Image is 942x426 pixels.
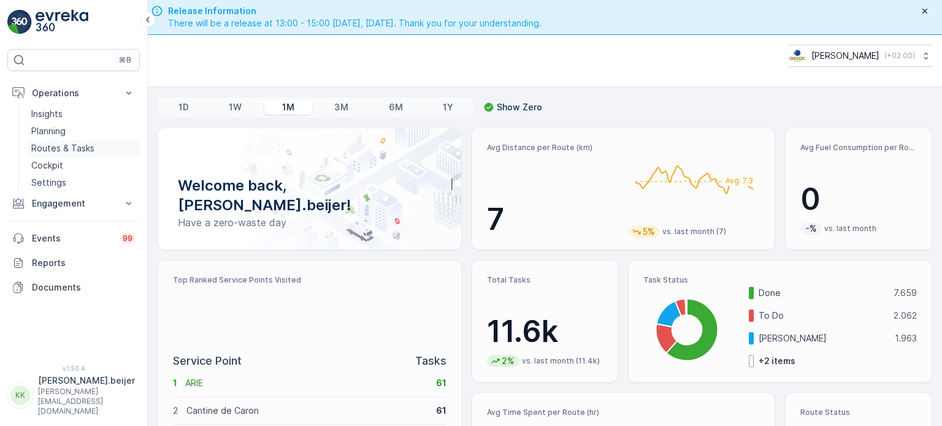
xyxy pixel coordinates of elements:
[10,386,30,405] div: KK
[800,408,917,417] p: Route Status
[119,55,131,65] p: ⌘B
[32,197,115,210] p: Engagement
[36,10,88,34] img: logo_light-DOdMpM7g.png
[26,140,140,157] a: Routes & Tasks
[31,177,66,189] p: Settings
[811,50,879,62] p: [PERSON_NAME]
[497,101,542,113] p: Show Zero
[884,51,915,61] p: ( +02:00 )
[800,181,917,218] p: 0
[522,356,600,366] p: vs. last month (11.4k)
[759,332,887,344] p: [PERSON_NAME]
[26,123,140,140] a: Planning
[759,310,886,322] p: To Do
[789,49,806,63] img: basis-logo_rgb2x.png
[7,191,140,216] button: Engagement
[178,215,442,230] p: Have a zero-waste day
[282,101,294,113] p: 1M
[7,226,140,251] a: Events99
[334,101,348,113] p: 3M
[7,81,140,105] button: Operations
[32,232,113,245] p: Events
[185,377,428,389] p: ARIE
[487,275,603,285] p: Total Tasks
[173,405,178,417] p: 2
[26,174,140,191] a: Settings
[487,313,603,350] p: 11.6k
[487,143,619,153] p: Avg Distance per Route (km)
[31,159,63,172] p: Cockpit
[26,157,140,174] a: Cockpit
[389,101,403,113] p: 6M
[168,17,542,29] span: There will be a release at 13:00 - 15:00 [DATE], [DATE]. Thank you for your understanding.
[759,355,795,367] p: + 2 items
[32,87,115,99] p: Operations
[7,375,140,416] button: KK[PERSON_NAME].beijer[PERSON_NAME][EMAIL_ADDRESS][DOMAIN_NAME]
[641,226,656,238] p: 5%
[643,275,917,285] p: Task Status
[173,275,446,285] p: Top Ranked Service Points Visited
[436,405,446,417] p: 61
[229,101,242,113] p: 1W
[804,223,818,235] p: -%
[173,377,177,389] p: 1
[32,281,135,294] p: Documents
[186,405,428,417] p: Cantine de Caron
[26,105,140,123] a: Insights
[31,108,63,120] p: Insights
[7,251,140,275] a: Reports
[894,287,917,299] p: 7.659
[789,45,932,67] button: [PERSON_NAME](+02:00)
[32,257,135,269] p: Reports
[487,201,619,238] p: 7
[824,224,876,234] p: vs. last month
[173,352,242,370] p: Service Point
[500,355,516,367] p: 2%
[487,408,619,417] p: Avg Time Spent per Route (hr)
[436,377,446,389] p: 61
[38,375,135,387] p: [PERSON_NAME].beijer
[38,387,135,416] p: [PERSON_NAME][EMAIL_ADDRESS][DOMAIN_NAME]
[415,352,446,370] p: Tasks
[800,143,917,153] p: Avg Fuel Consumption per Route (lt)
[759,287,886,299] p: Done
[895,332,917,344] p: 1.963
[168,5,542,17] span: Release Information
[31,142,94,154] p: Routes & Tasks
[7,10,32,34] img: logo
[894,310,917,322] p: 2.062
[123,234,132,243] p: 99
[662,227,726,237] p: vs. last month (7)
[7,365,140,372] span: v 1.50.4
[7,275,140,300] a: Documents
[31,125,66,137] p: Planning
[178,176,442,215] p: Welcome back, [PERSON_NAME].beijer!
[443,101,453,113] p: 1Y
[178,101,189,113] p: 1D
